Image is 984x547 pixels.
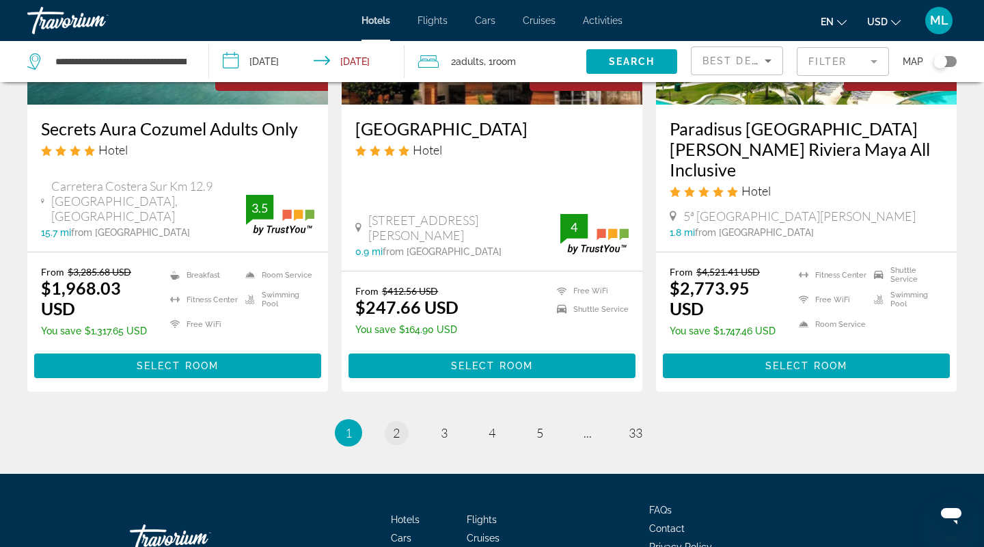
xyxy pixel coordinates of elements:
span: Hotel [741,183,771,198]
del: $4,521.41 USD [696,266,760,278]
a: Cars [391,533,411,544]
span: Search [609,56,655,67]
div: 4 star Hotel [41,142,314,157]
a: Cruises [467,533,500,544]
div: 3.5 [246,200,273,216]
a: Select Room [663,357,950,372]
button: Change currency [867,12,901,31]
span: Hotel [98,142,128,157]
span: 2 [451,52,484,71]
span: en [821,16,834,27]
button: User Menu [921,6,957,35]
span: From [41,266,64,278]
a: Select Room [34,357,321,372]
a: Hotels [361,15,390,26]
p: $164.90 USD [355,324,459,335]
span: Select Room [137,360,219,371]
span: 1 [345,425,352,440]
span: 5ª [GEOGRAPHIC_DATA][PERSON_NAME] [683,209,916,224]
li: Free WiFi [792,291,868,308]
button: Search [586,49,677,74]
li: Swimming Pool [867,291,943,308]
span: , 1 [484,52,516,71]
mat-select: Sort by [702,53,771,69]
li: Free WiFi [163,315,239,333]
a: Contact [649,523,685,534]
a: Cars [475,15,495,26]
p: $1,747.46 USD [670,325,782,336]
ins: $2,773.95 USD [670,278,750,319]
span: You save [41,325,81,336]
a: [GEOGRAPHIC_DATA] [355,118,629,139]
a: Cruises [523,15,556,26]
button: Select Room [348,353,635,378]
span: Best Deals [702,55,774,66]
span: From [355,285,379,297]
span: Room [493,56,516,67]
span: from [GEOGRAPHIC_DATA] [695,227,814,238]
button: Change language [821,12,847,31]
a: Flights [467,514,497,525]
ins: $247.66 USD [355,297,459,317]
span: 0.9 mi [355,246,383,257]
a: Travorium [27,3,164,38]
nav: Pagination [27,419,957,446]
span: 2 [393,425,400,440]
button: Select Room [34,353,321,378]
span: [STREET_ADDRESS][PERSON_NAME] [368,213,560,243]
li: Room Service [792,315,868,333]
span: 15.7 mi [41,227,71,238]
a: Paradisus [GEOGRAPHIC_DATA][PERSON_NAME] Riviera Maya All Inclusive [670,118,943,180]
span: You save [355,324,396,335]
span: Adults [456,56,484,67]
span: Select Room [765,360,847,371]
span: ML [930,14,948,27]
span: ... [584,425,592,440]
span: 1.8 mi [670,227,695,238]
span: Select Room [451,360,533,371]
a: Secrets Aura Cozumel Adults Only [41,118,314,139]
a: Flights [418,15,448,26]
span: USD [867,16,888,27]
img: trustyou-badge.svg [560,214,629,254]
li: Fitness Center [792,266,868,284]
span: 4 [489,425,495,440]
iframe: Button to launch messaging window [929,492,973,536]
span: 5 [536,425,543,440]
button: Check-in date: Nov 8, 2025 Check-out date: Nov 16, 2025 [209,41,405,82]
li: Shuttle Service [867,266,943,284]
span: From [670,266,693,278]
span: 33 [629,425,642,440]
p: $1,317.65 USD [41,325,153,336]
span: from [GEOGRAPHIC_DATA] [383,246,502,257]
button: Filter [797,46,889,77]
a: Select Room [348,357,635,372]
li: Fitness Center [163,291,239,308]
li: Shuttle Service [550,304,629,315]
li: Free WiFi [550,285,629,297]
span: You save [670,325,710,336]
button: Travelers: 2 adults, 0 children [405,41,586,82]
a: Hotels [391,514,420,525]
span: Map [903,52,923,71]
div: 4 star Hotel [355,142,629,157]
span: from [GEOGRAPHIC_DATA] [71,227,190,238]
ins: $1,968.03 USD [41,278,121,319]
div: 4 [560,219,588,235]
del: $3,285.68 USD [68,266,131,278]
button: Select Room [663,353,950,378]
button: Toggle map [923,55,957,68]
span: FAQs [649,505,672,516]
li: Breakfast [163,266,239,284]
a: Activities [583,15,623,26]
li: Room Service [238,266,314,284]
